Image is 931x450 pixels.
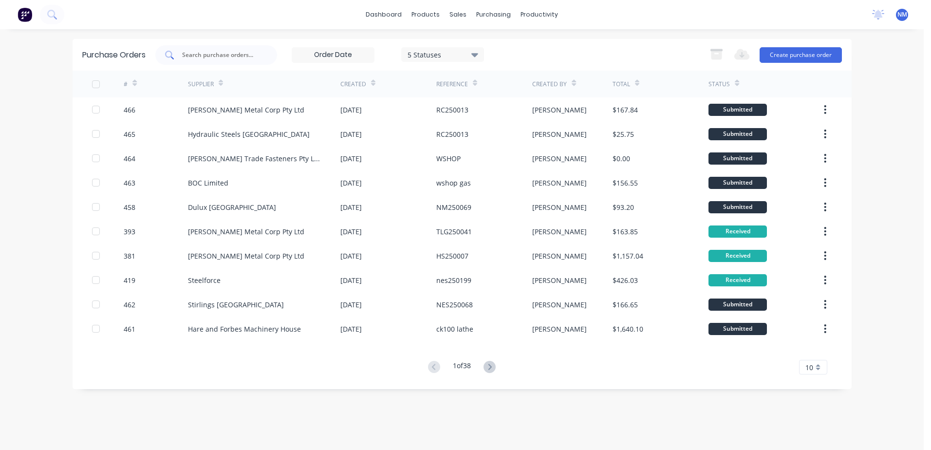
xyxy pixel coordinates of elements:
div: HS250007 [436,251,468,261]
div: [PERSON_NAME] Trade Fasteners Pty Ltd [188,153,321,164]
input: Search purchase orders... [181,50,262,60]
div: 5 Statuses [408,49,477,59]
div: TLG250041 [436,226,472,237]
div: [DATE] [340,153,362,164]
div: purchasing [471,7,516,22]
div: $163.85 [613,226,638,237]
div: $93.20 [613,202,634,212]
div: 463 [124,178,135,188]
div: [DATE] [340,129,362,139]
div: [DATE] [340,300,362,310]
div: [PERSON_NAME] [532,300,587,310]
div: Submitted [708,177,767,189]
div: BOC Limited [188,178,228,188]
div: 461 [124,324,135,334]
div: [DATE] [340,251,362,261]
div: 466 [124,105,135,115]
div: $166.65 [613,300,638,310]
div: Submitted [708,323,767,335]
div: [PERSON_NAME] [532,324,587,334]
div: 419 [124,275,135,285]
div: WSHOP [436,153,461,164]
div: [PERSON_NAME] Metal Corp Pty Ltd [188,105,304,115]
div: Submitted [708,104,767,116]
span: 10 [805,362,813,373]
div: 464 [124,153,135,164]
div: Status [708,80,730,89]
div: [PERSON_NAME] [532,129,587,139]
img: Factory [18,7,32,22]
span: NM [897,10,907,19]
div: Hydraulic Steels [GEOGRAPHIC_DATA] [188,129,310,139]
div: NM250069 [436,202,471,212]
div: wshop gas [436,178,471,188]
div: products [407,7,445,22]
div: [PERSON_NAME] [532,251,587,261]
a: dashboard [361,7,407,22]
div: NES250068 [436,300,473,310]
div: Submitted [708,201,767,213]
div: Received [708,250,767,262]
div: $426.03 [613,275,638,285]
div: ck100 lathe [436,324,473,334]
div: sales [445,7,471,22]
div: Submitted [708,128,767,140]
div: productivity [516,7,563,22]
div: # [124,80,128,89]
div: $1,157.04 [613,251,643,261]
div: [PERSON_NAME] [532,226,587,237]
div: 462 [124,300,135,310]
div: [DATE] [340,178,362,188]
div: Purchase Orders [82,49,146,61]
div: Submitted [708,299,767,311]
div: 1 of 38 [453,360,471,375]
div: Created By [532,80,567,89]
div: Hare and Forbes Machinery House [188,324,301,334]
div: Created [340,80,366,89]
div: 381 [124,251,135,261]
div: Received [708,225,767,238]
div: [PERSON_NAME] [532,178,587,188]
div: [DATE] [340,324,362,334]
input: Order Date [292,48,374,62]
div: [DATE] [340,105,362,115]
div: 458 [124,202,135,212]
div: [DATE] [340,202,362,212]
div: RC250013 [436,129,468,139]
button: Create purchase order [760,47,842,63]
div: [PERSON_NAME] [532,105,587,115]
div: [DATE] [340,275,362,285]
div: [DATE] [340,226,362,237]
div: Steelforce [188,275,221,285]
div: Submitted [708,152,767,165]
div: [PERSON_NAME] [532,153,587,164]
div: 393 [124,226,135,237]
div: nes250199 [436,275,471,285]
div: Supplier [188,80,214,89]
div: $167.84 [613,105,638,115]
div: Dulux [GEOGRAPHIC_DATA] [188,202,276,212]
div: $156.55 [613,178,638,188]
div: Received [708,274,767,286]
div: [PERSON_NAME] [532,202,587,212]
div: [PERSON_NAME] Metal Corp Pty Ltd [188,251,304,261]
div: $0.00 [613,153,630,164]
div: RC250013 [436,105,468,115]
div: 465 [124,129,135,139]
div: $1,640.10 [613,324,643,334]
div: Reference [436,80,468,89]
div: [PERSON_NAME] Metal Corp Pty Ltd [188,226,304,237]
div: $25.75 [613,129,634,139]
div: Stirlings [GEOGRAPHIC_DATA] [188,300,284,310]
div: Total [613,80,630,89]
div: [PERSON_NAME] [532,275,587,285]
